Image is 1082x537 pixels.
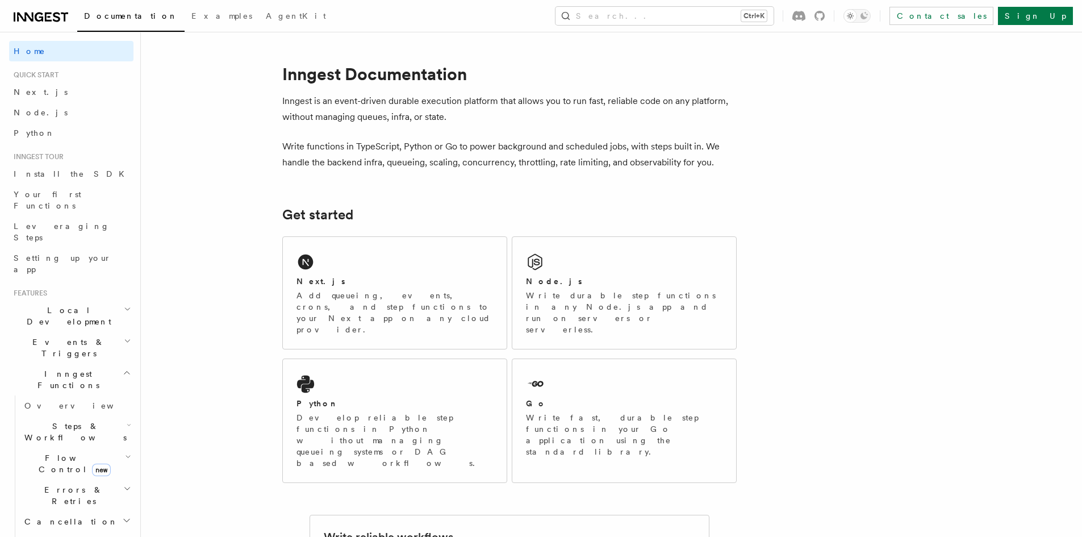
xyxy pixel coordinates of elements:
[14,190,81,210] span: Your first Functions
[9,289,47,298] span: Features
[9,164,133,184] a: Install the SDK
[9,152,64,161] span: Inngest tour
[282,93,737,125] p: Inngest is an event-driven durable execution platform that allows you to run fast, reliable code ...
[20,480,133,511] button: Errors & Retries
[185,3,259,31] a: Examples
[282,139,737,170] p: Write functions in TypeScript, Python or Go to power background and scheduled jobs, with steps bu...
[9,70,59,80] span: Quick start
[14,108,68,117] span: Node.js
[14,169,131,178] span: Install the SDK
[77,3,185,32] a: Documentation
[282,359,507,483] a: PythonDevelop reliable step functions in Python without managing queueing systems or DAG based wo...
[24,401,141,410] span: Overview
[296,290,493,335] p: Add queueing, events, crons, and step functions to your Next app on any cloud provider.
[526,276,582,287] h2: Node.js
[92,464,111,476] span: new
[526,412,722,457] p: Write fast, durable step functions in your Go application using the standard library.
[9,336,124,359] span: Events & Triggers
[20,511,133,532] button: Cancellation
[282,64,737,84] h1: Inngest Documentation
[296,276,345,287] h2: Next.js
[14,253,111,274] span: Setting up your app
[20,421,127,443] span: Steps & Workflows
[191,11,252,20] span: Examples
[20,516,118,527] span: Cancellation
[14,88,68,97] span: Next.js
[889,7,993,25] a: Contact sales
[741,10,767,22] kbd: Ctrl+K
[282,207,353,223] a: Get started
[9,332,133,364] button: Events & Triggers
[14,222,110,242] span: Leveraging Steps
[282,236,507,349] a: Next.jsAdd queueing, events, crons, and step functions to your Next app on any cloud provider.
[9,216,133,248] a: Leveraging Steps
[20,416,133,448] button: Steps & Workflows
[9,123,133,143] a: Python
[20,452,125,475] span: Flow Control
[20,448,133,480] button: Flow Controlnew
[526,290,722,335] p: Write durable step functions in any Node.js app and run on servers or serverless.
[266,11,326,20] span: AgentKit
[20,484,123,507] span: Errors & Retries
[512,359,737,483] a: GoWrite fast, durable step functions in your Go application using the standard library.
[9,364,133,396] button: Inngest Functions
[555,7,774,25] button: Search...Ctrl+K
[9,368,123,391] span: Inngest Functions
[9,300,133,332] button: Local Development
[843,9,871,23] button: Toggle dark mode
[14,45,45,57] span: Home
[20,396,133,416] a: Overview
[9,102,133,123] a: Node.js
[9,305,124,327] span: Local Development
[9,82,133,102] a: Next.js
[9,248,133,280] a: Setting up your app
[296,398,339,409] h2: Python
[512,236,737,349] a: Node.jsWrite durable step functions in any Node.js app and run on servers or serverless.
[526,398,546,409] h2: Go
[9,184,133,216] a: Your first Functions
[9,41,133,61] a: Home
[998,7,1073,25] a: Sign Up
[259,3,333,31] a: AgentKit
[296,412,493,469] p: Develop reliable step functions in Python without managing queueing systems or DAG based workflows.
[14,128,55,138] span: Python
[84,11,178,20] span: Documentation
